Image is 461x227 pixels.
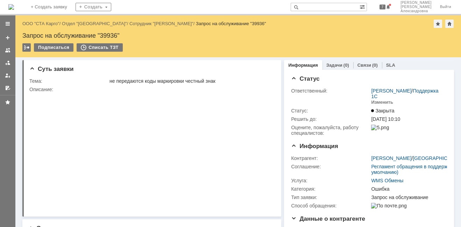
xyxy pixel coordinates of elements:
div: Решить до: [291,116,370,122]
span: [PERSON_NAME] [400,5,432,9]
div: Запрос на обслуживание "39936" [22,32,454,39]
a: [PERSON_NAME] [371,88,411,94]
div: Соглашение: [291,164,370,169]
a: Заявки на командах [2,45,13,56]
a: [PERSON_NAME] [371,155,411,161]
a: Регламент обращения в поддержку (по умолчанию) [371,164,460,175]
div: Услуга: [291,178,370,183]
span: [PERSON_NAME] [400,1,432,5]
a: Связи [357,63,371,68]
div: Способ обращения: [291,203,370,208]
div: Категория: [291,186,370,192]
a: Поддержка 1С [371,88,438,99]
span: Статус [291,75,319,82]
div: Изменить [371,100,393,105]
div: / [129,21,196,26]
a: Задачи [326,63,342,68]
a: Создать заявку [2,32,13,43]
div: Запрос на обслуживание "39936" [196,21,266,26]
a: SLA [386,63,395,68]
div: Работа с массовостью [22,43,31,52]
img: По почте.png [371,203,406,208]
a: Перейти на домашнюю страницу [8,4,14,10]
span: Расширенный поиск [360,3,367,10]
a: WMS Обмены [371,178,403,183]
div: Сделать домашней страницей [445,20,454,28]
a: ООО "СТА Карго" [22,21,59,26]
a: Информация [288,63,318,68]
div: / [371,88,444,99]
div: Контрагент: [291,155,370,161]
img: logo [8,4,14,10]
div: / [22,21,62,26]
div: Статус: [291,108,370,113]
a: Отдел "[GEOGRAPHIC_DATA]" [62,21,127,26]
span: Суть заявки [29,66,73,72]
div: Oцените, пожалуйста, работу специалистов: [291,125,370,136]
div: Описание: [29,87,273,92]
span: Александровна [400,9,432,13]
div: / [62,21,129,26]
span: 7 [380,5,386,9]
a: Заявки в моей ответственности [2,57,13,68]
img: 5.png [371,125,389,130]
span: Данные о контрагенте [291,215,365,222]
a: Мои согласования [2,82,13,94]
span: Информация [291,143,338,149]
span: [DATE] 10:10 [371,116,400,122]
div: (0) [343,63,349,68]
div: Тема: [29,78,108,84]
a: Сотрудник "[PERSON_NAME]" [129,21,193,26]
div: (0) [372,63,378,68]
div: не передаются коды маркировки честный знак [109,78,272,84]
div: Создать [76,3,111,11]
div: Добавить в избранное [434,20,442,28]
div: Тип заявки: [291,195,370,200]
a: Мои заявки [2,70,13,81]
div: Ответственный: [291,88,370,94]
span: Закрыта [371,108,394,113]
